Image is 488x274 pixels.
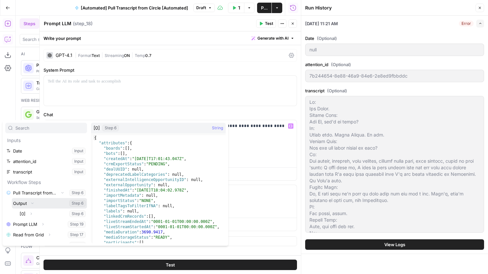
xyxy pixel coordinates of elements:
button: Select variable Prompt LLM [5,219,87,229]
textarea: Prompt LLM [44,20,71,27]
span: Test Workflow [238,5,240,11]
label: System Prompt [44,67,297,73]
span: Draft [196,5,206,11]
span: Temp [135,53,145,58]
span: Test [166,262,175,268]
span: | [75,52,78,58]
div: Step 6 [102,125,119,131]
button: Select variable attention_id [5,156,87,167]
span: [Automated] Pull Transcript from Circle [Automated] [81,5,188,11]
button: View Logs [305,239,484,250]
span: (Optional) [317,35,337,42]
span: | [130,52,135,58]
button: Select variable Read from Grid [5,229,87,240]
span: [DATE] 11:21 AM [305,20,338,27]
button: Publish [257,3,271,13]
span: Streaming [105,53,124,58]
span: (Optional) [331,61,351,68]
button: Select variable transcript [5,167,87,177]
div: GPT-4.1 [56,53,72,58]
label: attention_id [305,61,484,68]
span: Publish [261,5,268,11]
label: transcript [305,87,484,94]
button: Select variable [0] [18,209,87,219]
button: Steps [20,18,39,29]
button: Test [256,19,276,28]
div: Ai [21,51,115,57]
button: Test [44,260,297,270]
div: Web research [21,98,115,103]
input: Search [15,125,84,131]
span: Format [78,53,92,58]
span: View Logs [384,241,405,248]
span: 0.7 [145,53,151,58]
button: Generate with AI [249,34,297,43]
button: [Automated] Pull Transcript from Circle [Automated] [71,3,192,13]
span: ( step_18 ) [73,20,93,27]
label: Date [305,35,484,42]
span: Text [92,53,100,58]
span: Test [265,21,273,27]
div: Flow [21,244,115,249]
span: [0] [94,125,100,131]
button: Select variable Output [12,198,87,209]
p: Inputs [5,135,87,146]
span: String [212,125,223,131]
button: Select variable Return Transcript of selection [5,240,87,250]
span: Generate with AI [257,35,288,41]
span: | [100,52,105,58]
label: Chat [44,111,297,118]
button: Select variable Pull Transcript from Attention Conversation ID [5,188,87,198]
button: Draft [193,4,215,12]
span: ON [124,53,130,58]
p: Workflow Steps [5,177,87,188]
button: Test Workflow [228,3,244,13]
input: Search steps [23,36,113,43]
div: Write your prompt [40,31,301,45]
span: (Optional) [327,87,347,94]
button: Select variable Date [5,146,87,156]
div: Error [459,21,474,27]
